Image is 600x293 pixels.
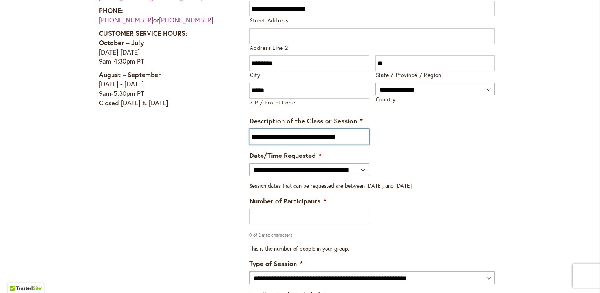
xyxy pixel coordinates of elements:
[250,44,495,52] label: Address Line 2
[99,6,123,15] strong: PHONE:
[376,96,495,103] label: Country
[249,226,475,239] div: 0 of 2 max characters
[99,6,229,25] p: or
[99,38,144,47] strong: October – July
[99,70,161,79] strong: August – September
[250,17,495,24] label: Street Address
[99,15,153,24] a: [PHONE_NUMBER]
[159,15,213,24] a: [PHONE_NUMBER]
[249,176,495,190] div: Session dates that can be requested are between [DATE], and [DATE]
[249,259,303,268] label: Type of Session
[99,29,187,38] strong: CUSTOMER SERVICE HOURS:
[249,151,322,160] label: Date/Time Requested
[376,71,495,79] label: State / Province / Region
[99,70,229,108] p: [DATE] - [DATE] 9am-5:30pm PT Closed [DATE] & [DATE]
[99,29,229,66] p: [DATE]-[DATE] 9am-4:30pm PT
[250,71,369,79] label: City
[249,197,326,205] label: Number of Participants
[249,117,363,125] label: Description of the Class or Session
[250,99,369,106] label: ZIP / Postal Code
[249,239,495,253] div: This is the number of people in your group.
